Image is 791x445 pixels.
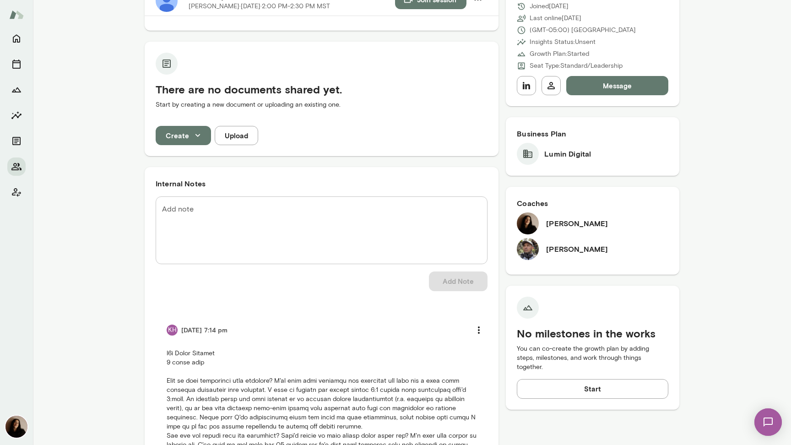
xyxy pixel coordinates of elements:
p: [PERSON_NAME] · [DATE] · 2:00 PM-2:30 PM MST [189,2,330,11]
button: Documents [7,132,26,150]
p: Joined [DATE] [530,2,569,11]
button: Client app [7,183,26,201]
p: Seat Type: Standard/Leadership [530,61,623,71]
button: Home [7,29,26,48]
p: Last online [DATE] [530,14,581,23]
h5: No milestones in the works [517,326,668,341]
p: (GMT-05:00) [GEOGRAPHIC_DATA] [530,26,636,35]
p: You can co-create the growth plan by adding steps, milestones, and work through things together. [517,344,668,372]
img: Rico Nasol [517,238,539,260]
p: Start by creating a new document or uploading an existing one. [156,100,488,109]
div: KH [167,325,178,336]
button: Insights [7,106,26,125]
h6: [PERSON_NAME] [546,218,608,229]
img: Fiona Nodar [5,416,27,438]
h5: There are no documents shared yet. [156,82,488,97]
button: Start [517,379,668,398]
button: Members [7,157,26,176]
p: Growth Plan: Started [530,49,589,59]
button: more [469,320,488,340]
button: Sessions [7,55,26,73]
button: Growth Plan [7,81,26,99]
img: Mento [9,6,24,23]
h6: Coaches [517,198,668,209]
h6: [PERSON_NAME] [546,244,608,255]
img: Fiona Nodar [517,212,539,234]
h6: Lumin Digital [544,148,591,159]
h6: Internal Notes [156,178,488,189]
button: Upload [215,126,258,145]
button: Create [156,126,211,145]
p: Insights Status: Unsent [530,38,596,47]
h6: [DATE] 7:14 pm [181,326,228,335]
button: Message [566,76,668,95]
h6: Business Plan [517,128,668,139]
